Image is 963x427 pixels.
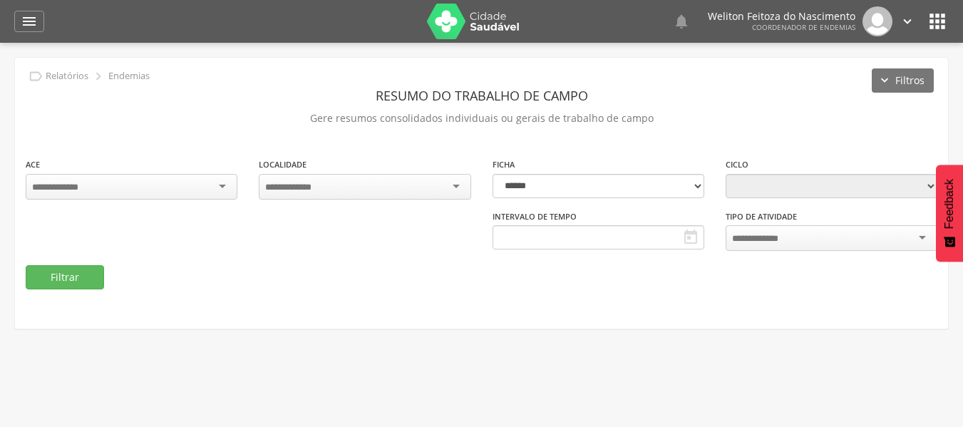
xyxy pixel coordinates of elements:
span: Coordenador de Endemias [752,22,855,32]
i:  [673,13,690,30]
i:  [926,10,949,33]
label: Tipo de Atividade [726,211,797,222]
button: Filtrar [26,265,104,289]
a:  [673,6,690,36]
span: Feedback [943,179,956,229]
p: Gere resumos consolidados individuais ou gerais de trabalho de campo [26,108,937,128]
label: Ficha [493,159,515,170]
p: Relatórios [46,71,88,82]
a:  [900,6,915,36]
header: Resumo do Trabalho de Campo [26,83,937,108]
i:  [21,13,38,30]
a:  [14,11,44,32]
label: Intervalo de Tempo [493,211,577,222]
i:  [91,68,106,84]
p: Endemias [108,71,150,82]
label: Localidade [259,159,307,170]
i:  [28,68,43,84]
label: ACE [26,159,40,170]
button: Feedback - Mostrar pesquisa [936,165,963,262]
i:  [900,14,915,29]
p: Weliton Feitoza do Nascimento [708,11,855,21]
i:  [682,229,699,246]
button: Filtros [872,68,934,93]
label: Ciclo [726,159,748,170]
